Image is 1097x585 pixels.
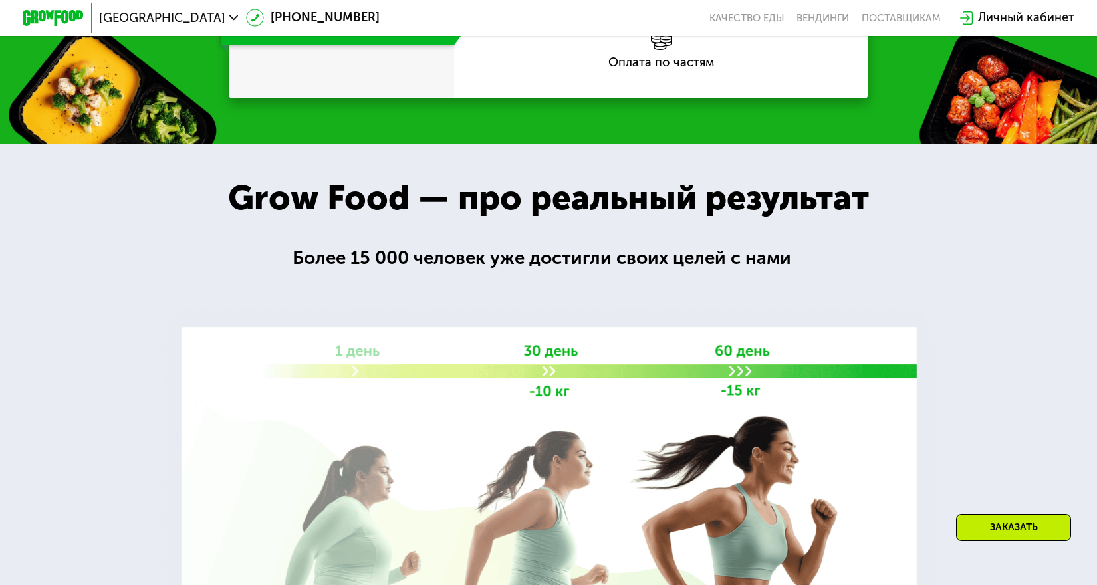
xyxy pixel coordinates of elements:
div: Заказать [956,514,1071,541]
span: [GEOGRAPHIC_DATA] [99,12,225,24]
a: [PHONE_NUMBER] [246,9,380,27]
div: Более 15 000 человек уже достигли своих целей с нами [293,244,804,273]
div: Оплата по частям [454,57,868,68]
div: Личный кабинет [978,9,1074,27]
a: Качество еды [709,12,785,24]
div: поставщикам [862,12,941,24]
div: Grow Food — про реальный результат [203,172,894,224]
img: l6xcnZfty9opOoJh.png [651,29,672,50]
a: Вендинги [796,12,849,24]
